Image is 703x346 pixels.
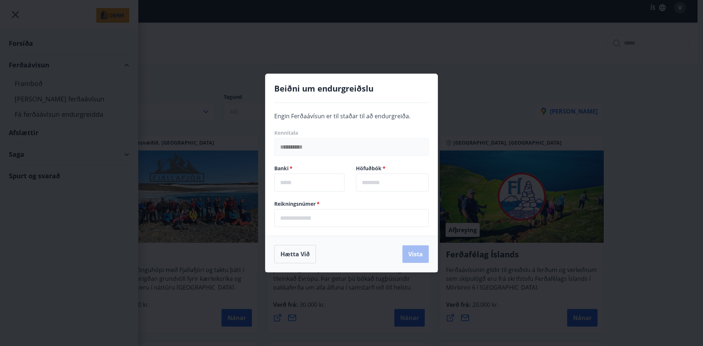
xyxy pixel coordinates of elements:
span: Engin Ferðaávísun er til staðar til að endurgreiða. [274,112,410,120]
label: Kennitala [274,129,429,137]
label: Banki [274,165,347,172]
label: Reikningsnúmer [274,200,429,208]
h4: Beiðni um endurgreiðslu [274,83,429,94]
button: Hætta við [274,245,316,263]
label: Höfuðbók [356,165,429,172]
